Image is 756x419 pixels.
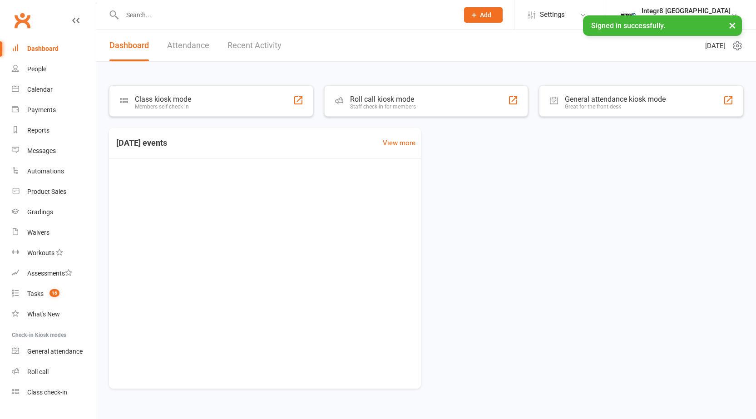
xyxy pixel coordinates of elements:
[12,161,96,182] a: Automations
[619,6,637,24] img: thumb_image1744271085.png
[480,11,491,19] span: Add
[464,7,503,23] button: Add
[12,243,96,263] a: Workouts
[109,30,149,61] a: Dashboard
[350,95,416,104] div: Roll call kiosk mode
[12,141,96,161] a: Messages
[12,39,96,59] a: Dashboard
[27,65,46,73] div: People
[27,86,53,93] div: Calendar
[12,100,96,120] a: Payments
[591,21,665,30] span: Signed in successfully.
[350,104,416,110] div: Staff check-in for members
[27,208,53,216] div: Gradings
[27,270,72,277] div: Assessments
[12,182,96,202] a: Product Sales
[565,95,666,104] div: General attendance kiosk mode
[12,341,96,362] a: General attendance kiosk mode
[12,362,96,382] a: Roll call
[12,382,96,403] a: Class kiosk mode
[27,290,44,297] div: Tasks
[167,30,209,61] a: Attendance
[27,45,59,52] div: Dashboard
[27,249,54,256] div: Workouts
[27,368,49,375] div: Roll call
[27,188,66,195] div: Product Sales
[642,7,731,15] div: Integr8 [GEOGRAPHIC_DATA]
[27,127,49,134] div: Reports
[27,389,67,396] div: Class check-in
[705,40,726,51] span: [DATE]
[12,120,96,141] a: Reports
[724,15,741,35] button: ×
[27,311,60,318] div: What's New
[12,79,96,100] a: Calendar
[27,229,49,236] div: Waivers
[642,15,731,23] div: Integr8 [GEOGRAPHIC_DATA]
[540,5,565,25] span: Settings
[49,289,59,297] span: 16
[135,104,191,110] div: Members self check-in
[27,348,83,355] div: General attendance
[12,304,96,325] a: What's New
[11,9,34,32] a: Clubworx
[12,59,96,79] a: People
[27,168,64,175] div: Automations
[12,222,96,243] a: Waivers
[565,104,666,110] div: Great for the front desk
[12,202,96,222] a: Gradings
[383,138,415,148] a: View more
[27,106,56,113] div: Payments
[227,30,282,61] a: Recent Activity
[135,95,191,104] div: Class kiosk mode
[27,147,56,154] div: Messages
[12,263,96,284] a: Assessments
[119,9,452,21] input: Search...
[12,284,96,304] a: Tasks 16
[109,135,174,151] h3: [DATE] events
